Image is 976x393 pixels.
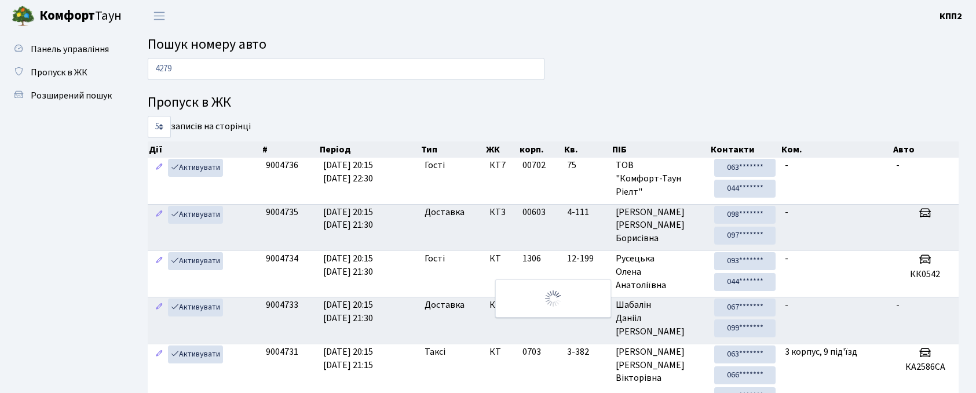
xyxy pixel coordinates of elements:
a: Редагувати [152,252,166,270]
span: 9004735 [266,206,298,219]
span: [PERSON_NAME] [PERSON_NAME] Борисівна [616,206,705,246]
span: 1306 [522,252,541,265]
th: ЖК [485,141,518,158]
a: Редагувати [152,299,166,316]
span: 9004731 [266,345,298,358]
span: - [785,299,788,311]
span: 4-111 [567,206,606,219]
th: Період [319,141,420,158]
span: - [896,159,900,172]
a: Панель управління [6,38,122,61]
select: записів на сторінці [148,116,171,138]
span: КТ [489,252,514,265]
th: Дії [148,141,261,158]
span: 00603 [522,206,546,219]
span: - [785,252,788,265]
b: Комфорт [39,6,95,25]
span: Доставка [425,206,465,219]
span: КТ7 [489,159,514,172]
label: записів на сторінці [148,116,251,138]
span: Русецька Олена Анатоліївна [616,252,705,292]
span: 12-199 [567,252,606,265]
span: Шабалін Данііл [PERSON_NAME] [616,299,705,339]
span: Пропуск в ЖК [31,66,87,79]
th: Кв. [563,141,612,158]
span: [DATE] 20:15 [DATE] 21:15 [323,345,373,372]
th: Контакти [710,141,780,158]
span: [DATE] 20:15 [DATE] 21:30 [323,299,373,325]
th: Авто [892,141,959,158]
a: Редагувати [152,159,166,177]
span: 3 корпус, 9 під'їзд [785,345,857,358]
img: Обробка... [544,289,562,308]
a: Редагувати [152,345,166,363]
span: Гості [425,252,445,265]
span: - [785,159,788,172]
span: Розширений пошук [31,89,112,102]
span: [DATE] 20:15 [DATE] 21:30 [323,206,373,232]
a: Активувати [168,159,223,177]
a: Редагувати [152,206,166,224]
a: Активувати [168,299,223,316]
b: КПП2 [940,10,962,23]
span: Панель управління [31,43,109,56]
a: Активувати [168,252,223,270]
input: Пошук [148,58,544,80]
th: # [261,141,319,158]
span: [DATE] 20:15 [DATE] 21:30 [323,252,373,278]
th: корп. [518,141,563,158]
span: [DATE] 20:15 [DATE] 22:30 [323,159,373,185]
span: 0703 [522,345,541,358]
th: Ком. [780,141,891,158]
h4: Пропуск в ЖК [148,94,959,111]
a: Пропуск в ЖК [6,61,122,84]
span: 3-382 [567,345,606,359]
span: КТ [489,345,514,359]
span: Гості [425,159,445,172]
span: 9004736 [266,159,298,172]
span: 9004733 [266,299,298,311]
span: 00702 [522,159,546,172]
span: Пошук номеру авто [148,34,266,54]
a: Розширений пошук [6,84,122,107]
a: Активувати [168,206,223,224]
th: Тип [420,141,485,158]
button: Переключити навігацію [145,6,174,26]
a: КПП2 [940,9,962,23]
span: 75 [567,159,606,172]
span: Доставка [425,299,465,312]
span: КТ3 [489,299,514,312]
span: Таун [39,6,122,26]
span: Таксі [425,345,445,359]
span: [PERSON_NAME] [PERSON_NAME] Вікторівна [616,345,705,385]
img: logo.png [12,5,35,28]
th: ПІБ [611,141,710,158]
span: 9004734 [266,252,298,265]
span: - [785,206,788,219]
span: - [896,299,900,311]
h5: КК0542 [896,269,954,280]
span: КТ3 [489,206,514,219]
a: Активувати [168,345,223,363]
span: ТОВ "Комфорт-Таун Ріелт" [616,159,705,199]
h5: КА2586СА [896,362,954,373]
